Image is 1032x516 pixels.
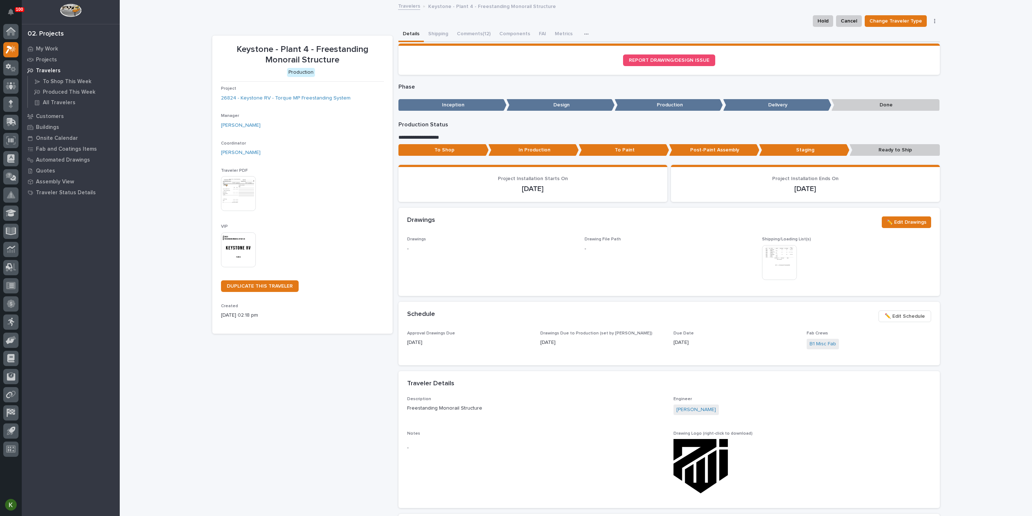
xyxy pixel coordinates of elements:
a: Customers [22,111,120,122]
a: My Work [22,43,120,54]
a: Produced This Week [28,87,120,97]
span: Approval Drawings Due [407,331,455,336]
div: Notifications100 [9,9,19,20]
button: Details [398,27,424,42]
p: Ready to Ship [849,144,940,156]
a: B1 Misc Fab [810,340,836,348]
span: Change Traveler Type [869,17,922,25]
button: Components [495,27,535,42]
span: VIP [221,224,228,229]
p: Automated Drawings [36,157,90,163]
button: Comments (12) [452,27,495,42]
button: FAI [535,27,550,42]
a: Assembly View [22,176,120,187]
button: ✏️ Edit Drawings [882,216,931,228]
p: Production Status [398,121,940,128]
a: Automated Drawings [22,154,120,165]
span: Fab Crews [807,331,828,336]
p: My Work [36,46,58,52]
p: Freestanding Monorail Structure [407,405,665,412]
a: Buildings [22,122,120,133]
p: Produced This Week [43,89,95,96]
p: In Production [488,144,579,156]
span: Created [221,304,238,308]
span: Cancel [841,17,857,25]
span: Engineer [673,397,692,401]
p: [DATE] [540,339,665,346]
span: Project [221,86,236,91]
button: Shipping [424,27,452,42]
p: Design [507,99,615,111]
p: To Paint [579,144,669,156]
a: [PERSON_NAME] [676,406,716,414]
div: Production [287,68,315,77]
button: Metrics [550,27,577,42]
p: Fab and Coatings Items [36,146,97,153]
p: [DATE] [407,339,532,346]
p: Post-Paint Assembly [669,144,759,156]
span: Project Installation Ends On [772,176,839,181]
span: Drawing File Path [585,237,621,241]
p: - [585,245,586,253]
span: Coordinator [221,141,246,146]
span: Drawing Logo (right-click to download) [673,431,753,436]
p: Delivery [723,99,831,111]
span: Due Date [673,331,694,336]
a: Projects [22,54,120,65]
p: Traveler Status Details [36,190,96,196]
p: To Shop This Week [43,78,91,85]
p: Done [831,99,939,111]
img: Workspace Logo [60,4,81,17]
p: Production [615,99,723,111]
p: Quotes [36,168,55,174]
span: Project Installation Starts On [498,176,568,181]
button: Change Traveler Type [865,15,927,27]
p: [DATE] 02:18 pm [221,312,384,319]
p: - [407,245,576,253]
p: [DATE] [407,184,659,193]
span: ✏️ Edit Drawings [886,218,926,227]
span: Hold [818,17,828,25]
a: Traveler Status Details [22,187,120,198]
button: ✏️ Edit Schedule [879,310,931,322]
span: REPORT DRAWING/DESIGN ISSUE [629,58,709,63]
h2: Drawings [407,216,435,224]
p: [DATE] [673,339,798,346]
img: 7s0GCyAc2RsxtowfD6SRUWGUX13koKR3UQGU7zO9Pas [673,439,728,493]
p: Keystone - Plant 4 - Freestanding Monorail Structure [428,2,556,10]
button: Notifications [3,4,19,20]
a: To Shop This Week [28,76,120,86]
a: Onsite Calendar [22,133,120,143]
span: Manager [221,114,239,118]
a: [PERSON_NAME] [221,149,261,157]
p: Phase [398,84,940,90]
p: Staging [759,144,849,156]
p: Assembly View [36,179,74,185]
button: users-avatar [3,497,19,512]
p: Travelers [36,68,61,74]
div: 02. Projects [28,30,64,38]
a: 26824 - Keystone RV - Torque MP Freestanding System [221,94,351,102]
p: 100 [16,7,23,12]
h2: Traveler Details [407,380,454,388]
button: Hold [813,15,833,27]
span: Drawings Due to Production (set by [PERSON_NAME]) [540,331,652,336]
button: Cancel [836,15,862,27]
p: Onsite Calendar [36,135,78,142]
span: Description [407,397,431,401]
span: DUPLICATE THIS TRAVELER [227,284,293,289]
span: Notes [407,431,420,436]
p: Customers [36,113,64,120]
span: Drawings [407,237,426,241]
span: Shipping/Loading List(s) [762,237,811,241]
a: Travelers [22,65,120,76]
h2: Schedule [407,310,435,318]
p: All Travelers [43,99,75,106]
a: Travelers [398,1,420,10]
p: Projects [36,57,57,63]
span: Traveler PDF [221,168,248,173]
p: Keystone - Plant 4 - Freestanding Monorail Structure [221,44,384,65]
a: [PERSON_NAME] [221,122,261,129]
p: - [407,444,665,452]
p: To Shop [398,144,489,156]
